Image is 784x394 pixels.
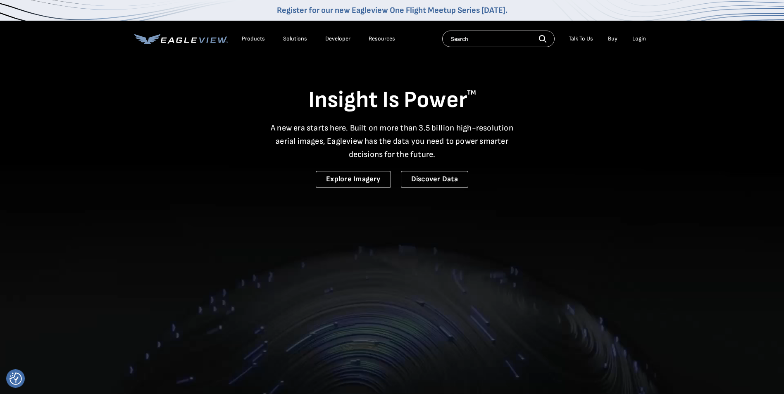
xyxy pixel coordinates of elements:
[283,35,307,43] div: Solutions
[242,35,265,43] div: Products
[266,121,519,161] p: A new era starts here. Built on more than 3.5 billion high-resolution aerial images, Eagleview ha...
[369,35,395,43] div: Resources
[467,89,476,97] sup: TM
[608,35,617,43] a: Buy
[10,373,22,385] img: Revisit consent button
[569,35,593,43] div: Talk To Us
[632,35,646,43] div: Login
[277,5,508,15] a: Register for our new Eagleview One Flight Meetup Series [DATE].
[401,171,468,188] a: Discover Data
[442,31,555,47] input: Search
[316,171,391,188] a: Explore Imagery
[325,35,350,43] a: Developer
[10,373,22,385] button: Consent Preferences
[134,86,650,115] h1: Insight Is Power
